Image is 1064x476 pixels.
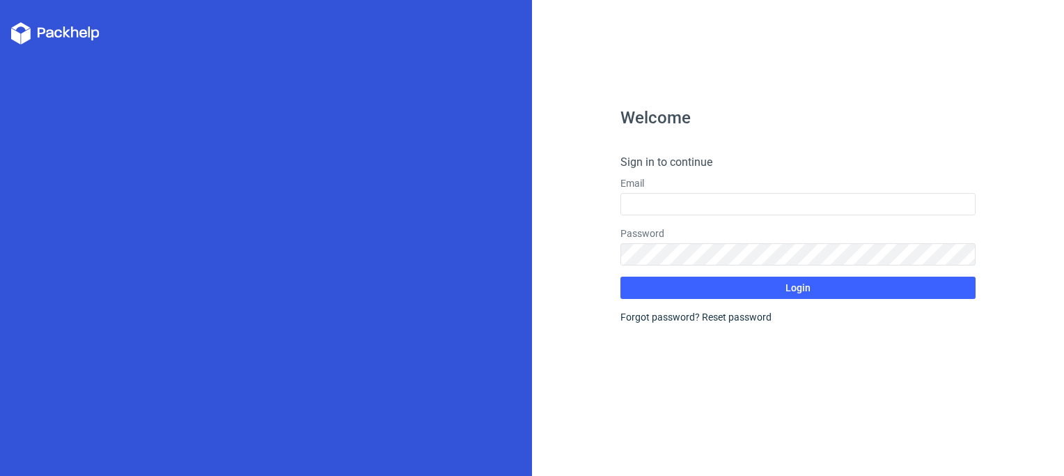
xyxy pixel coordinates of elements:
button: Login [620,277,975,299]
div: Forgot password? [620,310,975,324]
a: Reset password [702,312,772,323]
span: Login [785,283,811,293]
h1: Welcome [620,109,975,126]
h4: Sign in to continue [620,154,975,171]
label: Email [620,176,975,190]
label: Password [620,227,975,240]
